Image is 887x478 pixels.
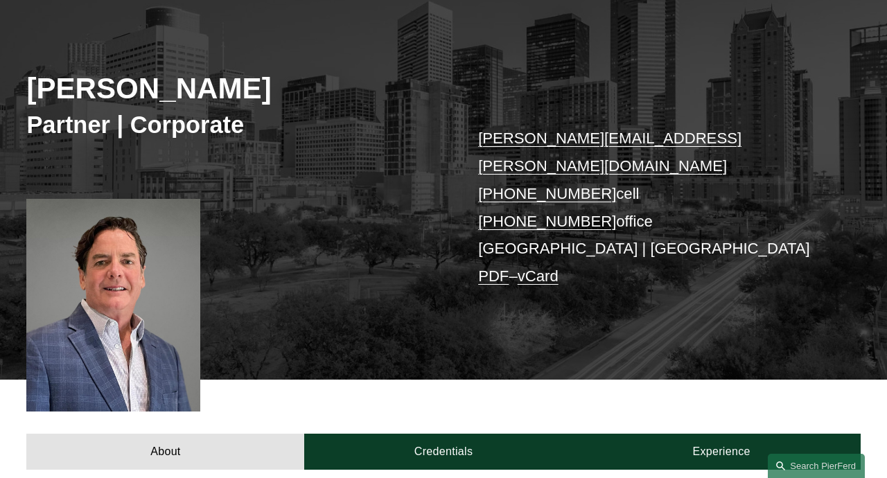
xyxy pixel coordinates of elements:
[26,110,443,140] h3: Partner | Corporate
[478,267,509,285] a: PDF
[478,125,825,290] p: cell office [GEOGRAPHIC_DATA] | [GEOGRAPHIC_DATA] –
[583,434,861,470] a: Experience
[768,454,865,478] a: Search this site
[478,130,741,175] a: [PERSON_NAME][EMAIL_ADDRESS][PERSON_NAME][DOMAIN_NAME]
[518,267,559,285] a: vCard
[304,434,582,470] a: Credentials
[478,213,616,230] a: [PHONE_NUMBER]
[26,71,443,106] h2: [PERSON_NAME]
[26,434,304,470] a: About
[478,185,616,202] a: [PHONE_NUMBER]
